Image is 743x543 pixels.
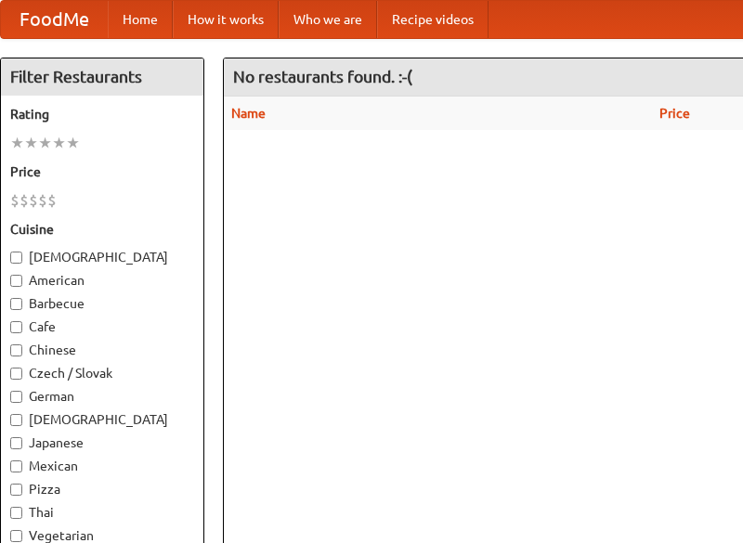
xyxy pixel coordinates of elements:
li: $ [20,190,29,211]
input: Chinese [10,344,22,356]
li: $ [10,190,20,211]
a: Who we are [279,1,377,38]
li: ★ [24,133,38,153]
li: $ [29,190,38,211]
label: Mexican [10,457,194,475]
input: Mexican [10,460,22,472]
li: ★ [52,133,66,153]
input: Pizza [10,484,22,496]
ng-pluralize: No restaurants found. :-( [233,68,412,85]
label: [DEMOGRAPHIC_DATA] [10,410,194,429]
h4: Filter Restaurants [1,58,203,96]
li: $ [38,190,47,211]
label: Czech / Slovak [10,364,194,382]
input: [DEMOGRAPHIC_DATA] [10,414,22,426]
input: Czech / Slovak [10,368,22,380]
label: Cafe [10,317,194,336]
h5: Rating [10,105,194,123]
label: Japanese [10,433,194,452]
label: Thai [10,503,194,522]
li: ★ [10,133,24,153]
input: Cafe [10,321,22,333]
h5: Price [10,162,194,181]
label: Pizza [10,480,194,498]
h5: Cuisine [10,220,194,239]
input: Vegetarian [10,530,22,542]
label: American [10,271,194,290]
input: Barbecue [10,298,22,310]
a: FoodMe [1,1,108,38]
input: Thai [10,507,22,519]
label: German [10,387,194,406]
input: American [10,275,22,287]
li: ★ [66,133,80,153]
li: ★ [38,133,52,153]
a: Price [659,106,690,121]
a: Name [231,106,266,121]
li: $ [47,190,57,211]
input: [DEMOGRAPHIC_DATA] [10,252,22,264]
a: Recipe videos [377,1,489,38]
label: [DEMOGRAPHIC_DATA] [10,248,194,266]
label: Barbecue [10,294,194,313]
input: Japanese [10,437,22,449]
label: Chinese [10,341,194,359]
a: Home [108,1,173,38]
input: German [10,391,22,403]
a: How it works [173,1,279,38]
